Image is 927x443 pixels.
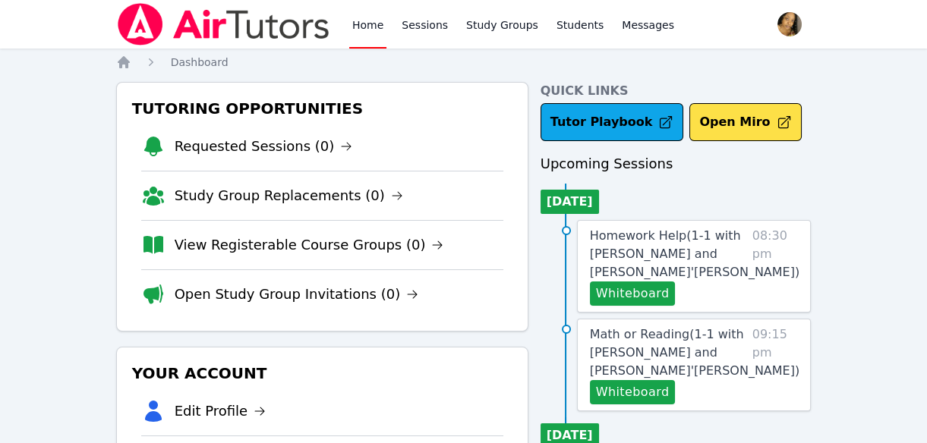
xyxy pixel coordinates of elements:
img: Air Tutors [116,3,331,46]
a: Open Study Group Invitations (0) [175,284,419,305]
a: View Registerable Course Groups (0) [175,234,444,256]
span: 09:15 pm [752,325,799,404]
a: Edit Profile [175,401,266,422]
button: Whiteboard [590,380,676,404]
h3: Your Account [129,360,516,387]
span: Messages [622,17,674,33]
nav: Breadcrumb [116,55,812,70]
h4: Quick Links [541,82,812,100]
span: Math or Reading ( 1-1 with [PERSON_NAME] and [PERSON_NAME]'[PERSON_NAME] ) [590,327,799,378]
button: Open Miro [689,103,801,141]
li: [DATE] [541,190,599,214]
h3: Upcoming Sessions [541,153,812,174]
a: Tutor Playbook [541,103,684,141]
button: Whiteboard [590,281,676,306]
a: Study Group Replacements (0) [175,185,403,206]
a: Homework Help(1-1 with [PERSON_NAME] and [PERSON_NAME]'[PERSON_NAME]) [590,227,799,281]
a: Math or Reading(1-1 with [PERSON_NAME] and [PERSON_NAME]'[PERSON_NAME]) [590,325,799,380]
span: 08:30 pm [752,227,799,306]
h3: Tutoring Opportunities [129,95,516,122]
span: Homework Help ( 1-1 with [PERSON_NAME] and [PERSON_NAME]'[PERSON_NAME] ) [590,228,799,279]
span: Dashboard [171,56,229,68]
a: Dashboard [171,55,229,70]
a: Requested Sessions (0) [175,136,353,157]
